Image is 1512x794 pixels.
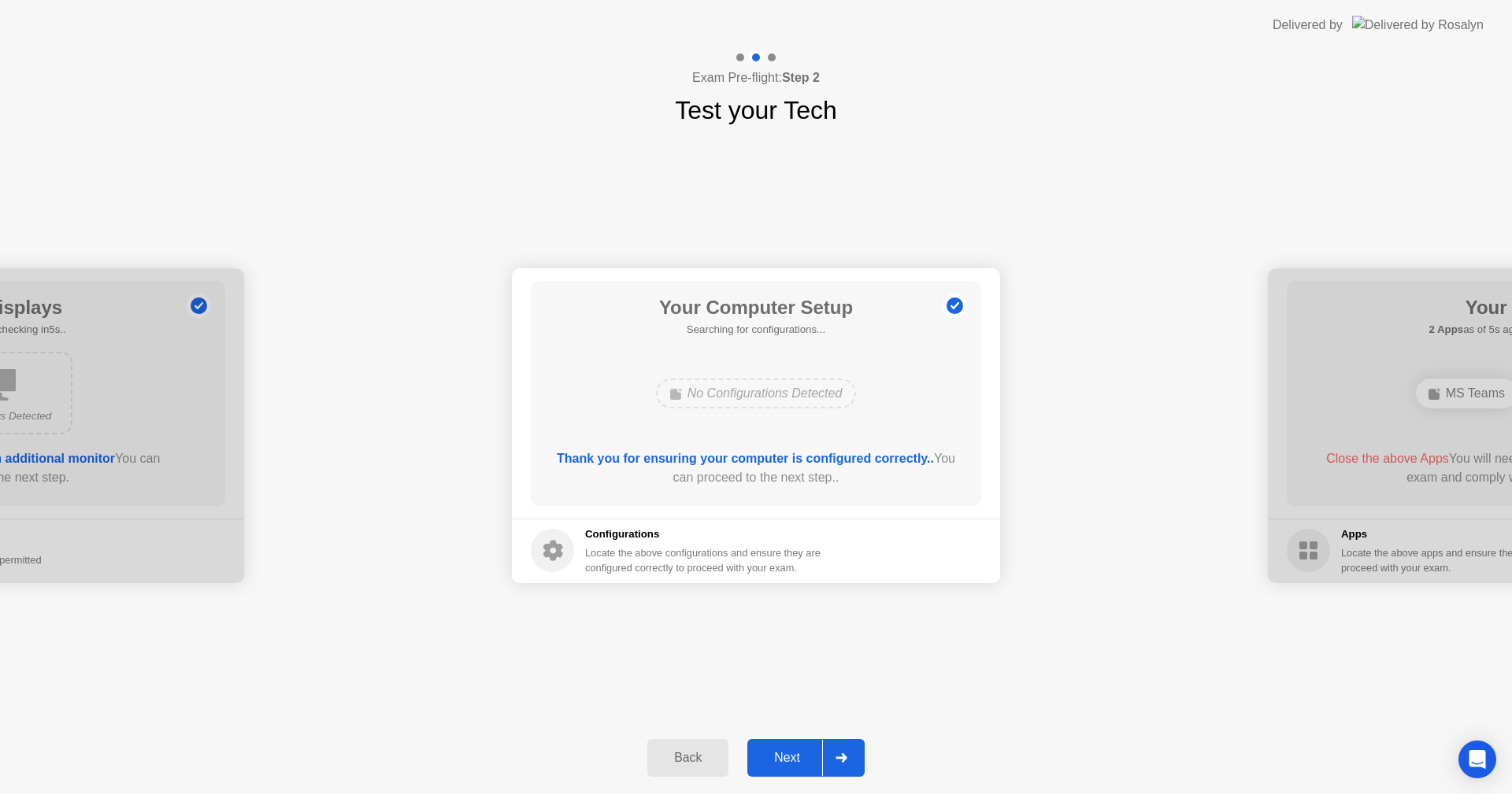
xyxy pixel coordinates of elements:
div: Open Intercom Messenger [1458,740,1496,778]
div: Locate the above configurations and ensure they are configured correctly to proceed with your exam. [585,545,824,575]
div: No Configurations Detected [656,379,857,408]
h5: Configurations [585,526,824,542]
div: Back [652,751,724,765]
button: Back [647,739,728,777]
b: Thank you for ensuring your computer is configured correctly.. [557,452,934,465]
div: Delivered by [1273,16,1343,35]
h1: Your Computer Setup [659,294,853,322]
h1: Test your Tech [675,91,837,129]
h5: Searching for configurations... [659,322,853,338]
button: Next [747,739,865,777]
div: You can proceed to the next step.. [554,449,959,487]
div: Next [752,751,822,765]
h4: Exam Pre-flight: [692,68,820,87]
img: Delivered by Rosalyn [1352,16,1484,34]
b: Step 2 [782,71,820,84]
